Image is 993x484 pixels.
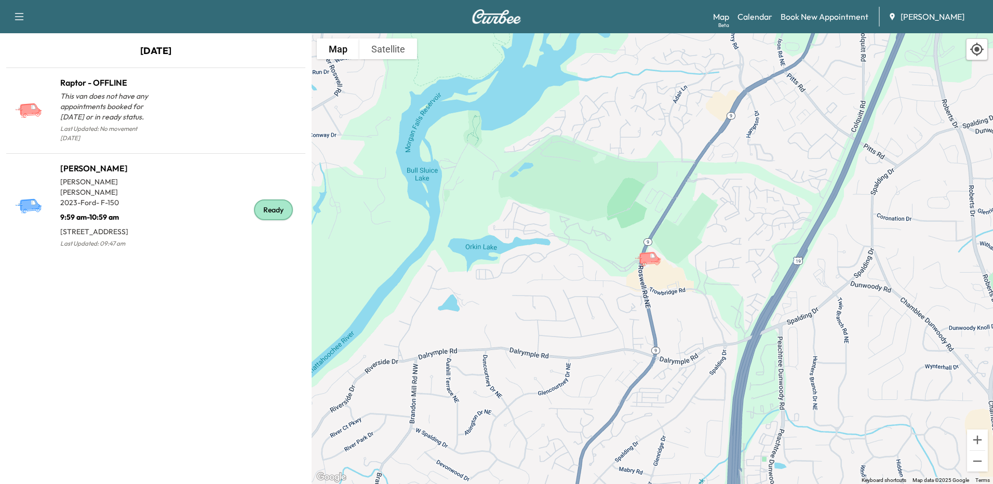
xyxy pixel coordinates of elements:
button: Show satellite imagery [359,38,417,59]
span: [PERSON_NAME] [901,10,964,23]
h1: Raptor - OFFLINE [60,76,156,89]
a: Terms (opens in new tab) [975,477,990,483]
div: Recenter map [966,38,988,60]
button: Zoom out [967,451,988,472]
span: Map data ©2025 Google [913,477,969,483]
img: Google [314,470,348,484]
p: Last Updated: 09:47 am [60,237,156,250]
gmp-advanced-marker: Raptor - OFFLINE [634,240,670,259]
p: 9:59 am - 10:59 am [60,208,156,222]
a: Calendar [737,10,772,23]
p: Last Updated: No movement [DATE] [60,122,156,145]
p: [STREET_ADDRESS] [60,222,156,237]
a: Open this area in Google Maps (opens a new window) [314,470,348,484]
a: MapBeta [713,10,729,23]
p: 2023 - Ford - F-150 [60,197,156,208]
div: Ready [254,199,293,220]
button: Keyboard shortcuts [862,477,906,484]
p: [PERSON_NAME] [PERSON_NAME] [60,177,156,197]
button: Zoom in [967,429,988,450]
button: Show street map [317,38,359,59]
a: Book New Appointment [781,10,868,23]
p: This van does not have any appointments booked for [DATE] or in ready status. [60,91,156,122]
h1: [PERSON_NAME] [60,162,156,174]
div: Beta [718,21,729,29]
img: Curbee Logo [472,9,521,24]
